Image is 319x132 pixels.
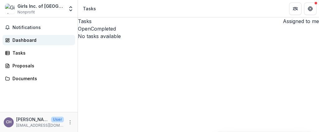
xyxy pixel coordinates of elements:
div: Proposals [12,62,70,69]
a: Tasks [2,48,75,58]
div: Documents [12,75,70,82]
a: Dashboard [2,35,75,45]
nav: breadcrumb [80,4,98,13]
span: Nonprofit [17,9,35,15]
span: Notifications [12,25,73,30]
a: Documents [2,73,75,84]
button: Notifications [2,22,75,32]
button: Open entity switcher [66,2,75,15]
img: Girls Inc. of Worcester [5,4,15,14]
p: No tasks available [78,32,319,40]
div: Connie Hundt [6,120,12,124]
button: Open [78,25,91,32]
p: User [51,117,64,122]
p: [PERSON_NAME] [16,116,49,123]
button: Partners [289,2,302,15]
button: More [66,119,74,126]
div: Dashboard [12,37,70,43]
div: Tasks [83,5,96,12]
p: [EMAIL_ADDRESS][DOMAIN_NAME] [16,123,64,128]
div: Girls Inc. of [GEOGRAPHIC_DATA] [17,3,64,9]
button: Get Help [304,2,317,15]
h2: Tasks [78,17,92,25]
div: Tasks [12,50,70,56]
button: Completed [91,25,116,32]
button: Assigned to me [280,17,319,25]
a: Proposals [2,61,75,71]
